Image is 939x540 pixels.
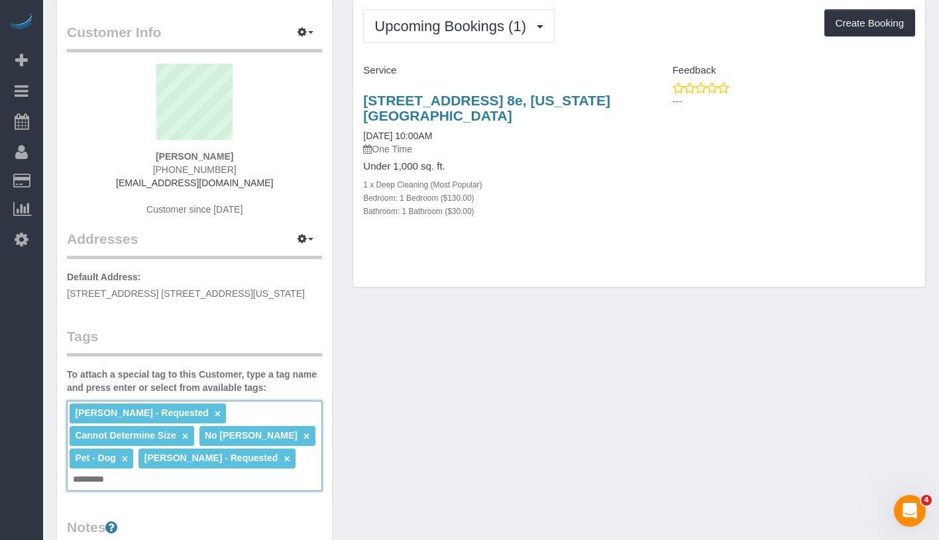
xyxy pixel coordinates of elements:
[182,431,188,442] a: ×
[75,453,115,463] span: Pet - Dog
[205,430,298,441] span: No [PERSON_NAME]
[75,407,208,418] span: [PERSON_NAME] - Requested
[363,180,482,189] small: 1 x Deep Cleaning (Most Popular)
[363,207,474,216] small: Bathroom: 1 Bathroom ($30.00)
[156,151,233,162] strong: [PERSON_NAME]
[363,93,610,123] a: [STREET_ADDRESS] 8e, [US_STATE][GEOGRAPHIC_DATA]
[116,178,273,188] a: [EMAIL_ADDRESS][DOMAIN_NAME]
[363,142,629,156] p: One Time
[363,193,474,203] small: Bedroom: 1 Bedroom ($130.00)
[363,131,432,141] a: [DATE] 10:00AM
[67,288,305,299] span: [STREET_ADDRESS] [STREET_ADDRESS][US_STATE]
[144,453,278,463] span: [PERSON_NAME] - Requested
[75,430,176,441] span: Cannot Determine Size
[67,327,322,356] legend: Tags
[215,408,221,419] a: ×
[153,164,237,175] span: [PHONE_NUMBER]
[8,13,34,32] img: Automaid Logo
[894,495,926,527] iframe: Intercom live chat
[304,431,309,442] a: ×
[67,368,322,394] label: To attach a special tag to this Customer, type a tag name and press enter or select from availabl...
[67,23,322,52] legend: Customer Info
[146,204,243,215] span: Customer since [DATE]
[921,495,932,506] span: 4
[363,9,555,43] button: Upcoming Bookings (1)
[363,65,629,76] h4: Service
[284,453,290,464] a: ×
[824,9,915,37] button: Create Booking
[649,65,915,76] h4: Feedback
[374,18,533,34] span: Upcoming Bookings (1)
[673,95,915,108] p: ---
[67,270,141,284] label: Default Address:
[122,453,128,464] a: ×
[363,161,629,172] h4: Under 1,000 sq. ft.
